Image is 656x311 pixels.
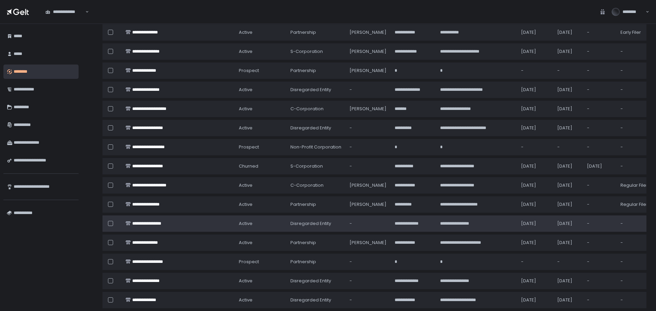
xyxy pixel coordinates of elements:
div: Regular Filer [620,182,649,188]
div: Partnership [290,68,341,74]
span: active [239,106,252,112]
span: active [239,125,252,131]
div: [DATE] [557,106,579,112]
span: active [239,29,252,36]
div: - [350,297,386,303]
div: - [350,163,386,169]
div: Partnership [290,259,341,265]
div: - [620,163,649,169]
span: prospect [239,68,259,74]
span: active [239,87,252,93]
div: [DATE] [521,240,549,246]
span: active [239,297,252,303]
div: [DATE] [557,29,579,36]
div: - [587,201,612,208]
div: [DATE] [521,221,549,227]
div: [DATE] [521,297,549,303]
div: - [620,240,649,246]
div: [DATE] [521,48,549,55]
div: - [587,297,612,303]
div: Partnership [290,29,341,36]
div: - [350,221,386,227]
div: [DATE] [557,182,579,188]
div: - [521,259,549,265]
div: - [587,259,612,265]
span: churned [239,163,258,169]
div: [PERSON_NAME] [350,68,386,74]
div: - [521,144,549,150]
span: active [239,201,252,208]
div: - [587,144,612,150]
div: - [587,29,612,36]
div: - [620,125,649,131]
div: - [350,87,386,93]
div: [DATE] [557,87,579,93]
div: [DATE] [557,201,579,208]
div: - [557,259,579,265]
div: Disregarded Entity [290,297,341,303]
div: [DATE] [557,163,579,169]
div: [DATE] [557,297,579,303]
div: [PERSON_NAME] [350,182,386,188]
div: Early Filer [620,29,649,36]
div: [DATE] [521,106,549,112]
div: - [620,68,649,74]
div: [DATE] [521,201,549,208]
span: active [239,221,252,227]
div: [PERSON_NAME] [350,48,386,55]
div: - [587,48,612,55]
div: [DATE] [521,87,549,93]
div: [PERSON_NAME] [350,106,386,112]
div: - [587,68,612,74]
div: [DATE] [557,125,579,131]
div: - [350,278,386,284]
div: - [620,278,649,284]
div: - [620,87,649,93]
div: - [620,221,649,227]
div: - [620,259,649,265]
div: [PERSON_NAME] [350,240,386,246]
div: [DATE] [521,182,549,188]
div: Non-Profit Corporation [290,144,341,150]
span: active [239,278,252,284]
div: - [587,278,612,284]
div: - [587,87,612,93]
div: C-Corporation [290,106,341,112]
div: Disregarded Entity [290,87,341,93]
div: [DATE] [587,163,612,169]
span: active [239,240,252,246]
span: active [239,182,252,188]
div: - [350,144,386,150]
div: [DATE] [557,48,579,55]
div: - [587,125,612,131]
div: - [350,125,386,131]
div: - [620,106,649,112]
input: Search for option [84,9,85,15]
div: [DATE] [521,125,549,131]
div: - [557,144,579,150]
div: [DATE] [521,29,549,36]
div: - [557,68,579,74]
div: - [350,259,386,265]
div: Partnership [290,240,341,246]
div: Disregarded Entity [290,278,341,284]
div: [DATE] [521,278,549,284]
span: prospect [239,259,259,265]
div: - [620,144,649,150]
div: [DATE] [557,240,579,246]
span: prospect [239,144,259,150]
div: C-Corporation [290,182,341,188]
div: - [587,221,612,227]
div: Partnership [290,201,341,208]
div: - [620,297,649,303]
div: [DATE] [557,278,579,284]
div: Regular Filer [620,201,649,208]
div: Disregarded Entity [290,125,341,131]
span: active [239,48,252,55]
div: Disregarded Entity [290,221,341,227]
div: S-Corporation [290,163,341,169]
div: - [521,68,549,74]
div: - [620,48,649,55]
div: [PERSON_NAME] [350,201,386,208]
div: [DATE] [557,221,579,227]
